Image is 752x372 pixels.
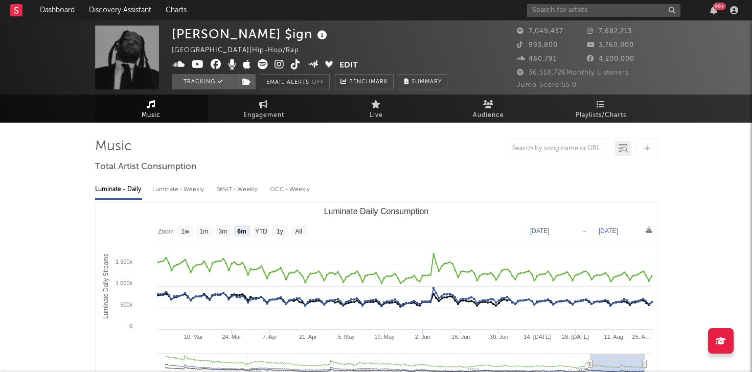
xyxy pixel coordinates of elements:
text: 3m [218,228,227,235]
span: 3,760,000 [587,42,634,49]
span: Music [142,109,161,122]
a: Playlists/Charts [545,95,657,123]
text: 0 [129,323,132,329]
span: Benchmark [349,76,388,88]
span: Jump Score: 55.0 [517,82,577,88]
span: 36,518,726 Monthly Listeners [517,69,629,76]
a: Live [320,95,432,123]
text: 2. Jun [415,334,430,340]
text: 28. [DATE] [562,334,589,340]
button: Summary [399,74,447,89]
em: Off [312,80,324,85]
span: Engagement [243,109,284,122]
text: 500k [120,301,132,308]
input: Search for artists [527,4,680,17]
span: Audience [473,109,504,122]
text: Luminate Daily Streams [102,253,109,318]
button: 99+ [710,6,717,14]
text: → [581,227,587,235]
a: Audience [432,95,545,123]
text: 21. Apr [299,334,317,340]
text: Luminate Daily Consumption [324,207,428,216]
text: 1w [181,228,189,235]
a: Benchmark [335,74,394,89]
text: 24. Mar [222,334,241,340]
div: [GEOGRAPHIC_DATA] | Hip-Hop/Rap [172,44,311,57]
a: Engagement [208,95,320,123]
div: BMAT - Weekly [216,181,260,198]
div: [PERSON_NAME] $ign [172,26,330,42]
input: Search by song name or URL [507,145,615,153]
text: [DATE] [530,227,550,235]
text: 14. [DATE] [523,334,551,340]
button: Email AlertsOff [261,74,330,89]
span: Playlists/Charts [576,109,626,122]
text: 25. A… [632,334,650,340]
div: 99 + [713,3,726,10]
span: Total Artist Consumption [95,161,196,173]
div: Luminate - Weekly [152,181,206,198]
button: Tracking [172,74,236,89]
span: 460,791 [517,56,557,62]
div: Luminate - Daily [95,181,142,198]
text: 10. Mar [184,334,203,340]
text: 30. Jun [490,334,508,340]
text: 5. May [337,334,355,340]
text: 1 000k [115,280,132,286]
text: Zoom [158,228,174,235]
span: Live [370,109,383,122]
text: 7. Apr [262,334,277,340]
span: 7,682,213 [587,28,632,35]
text: 11. Aug [604,334,623,340]
text: [DATE] [599,227,618,235]
text: 16. Jun [451,334,470,340]
text: 1m [199,228,208,235]
span: 7,049,457 [517,28,563,35]
text: All [295,228,302,235]
span: 993,800 [517,42,558,49]
span: 4,200,000 [587,56,634,62]
text: 19. May [374,334,395,340]
a: Music [95,95,208,123]
text: YTD [255,228,267,235]
span: Summary [412,79,442,85]
button: Edit [339,59,358,72]
text: 1 500k [115,259,132,265]
div: OCC - Weekly [270,181,311,198]
text: 1y [277,228,283,235]
text: 6m [237,228,246,235]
